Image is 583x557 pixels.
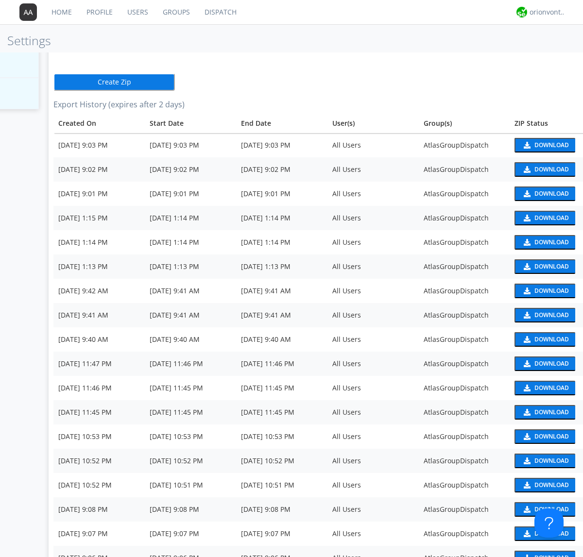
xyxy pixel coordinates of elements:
div: AtlasGroupDispatch [424,432,505,441]
div: [DATE] 10:53 PM [58,432,140,441]
div: [DATE] 11:45 PM [150,383,231,393]
div: All Users [332,286,414,296]
button: Download [514,284,575,298]
div: Download [534,264,569,270]
div: [DATE] 10:51 PM [150,480,231,490]
button: Download [514,478,575,492]
div: Download [534,239,569,245]
div: AtlasGroupDispatch [424,359,505,369]
div: [DATE] 11:46 PM [241,359,323,369]
div: Download [534,215,569,221]
div: [DATE] 11:45 PM [150,407,231,417]
div: All Users [332,480,414,490]
div: Download [534,482,569,488]
img: download media button [522,409,531,416]
div: [DATE] 1:13 PM [241,262,323,271]
div: All Users [332,407,414,417]
div: Download [534,337,569,342]
div: All Users [332,529,414,539]
div: Download [534,288,569,294]
button: Download [514,454,575,468]
div: [DATE] 9:03 PM [150,140,231,150]
div: [DATE] 9:07 PM [150,529,231,539]
div: [DATE] 9:08 PM [241,505,323,514]
div: AtlasGroupDispatch [424,237,505,247]
img: download media button [522,166,531,173]
div: Download [534,506,569,512]
div: All Users [332,237,414,247]
div: [DATE] 1:13 PM [150,262,231,271]
div: [DATE] 9:03 PM [58,140,140,150]
img: download media button [522,336,531,343]
div: All Users [332,310,414,320]
button: Download [514,381,575,395]
div: [DATE] 9:40 AM [241,335,323,344]
div: Download [534,312,569,318]
img: download media button [522,360,531,367]
div: [DATE] 1:14 PM [150,213,231,223]
div: [DATE] 9:40 AM [58,335,140,344]
div: [DATE] 1:15 PM [58,213,140,223]
div: [DATE] 11:46 PM [58,383,140,393]
img: download media button [522,287,531,294]
img: download media button [522,239,531,246]
div: Download [534,409,569,415]
img: 373638.png [19,3,37,21]
button: Download [514,235,575,250]
div: AtlasGroupDispatch [424,140,505,150]
div: [DATE] 1:14 PM [150,237,231,247]
img: download media button [522,190,531,197]
div: [DATE] 9:03 PM [241,140,323,150]
th: Group(s) [419,114,510,133]
div: [DATE] 9:42 AM [58,286,140,296]
div: Download [534,142,569,148]
img: download media button [522,530,531,537]
button: Create Zip [53,73,175,91]
div: Download [534,191,569,197]
button: Download [514,308,575,322]
div: AtlasGroupDispatch [424,480,505,490]
button: Download [514,429,575,444]
img: download media button [522,263,531,270]
div: [DATE] 11:46 PM [150,359,231,369]
div: All Users [332,505,414,514]
div: All Users [332,165,414,174]
img: download media button [522,506,531,513]
div: All Users [332,432,414,441]
div: [DATE] 9:40 AM [150,335,231,344]
div: AtlasGroupDispatch [424,310,505,320]
div: [DATE] 9:07 PM [58,529,140,539]
img: download media button [522,457,531,464]
div: All Users [332,383,414,393]
button: Download [514,405,575,420]
button: Download [514,502,575,517]
div: AtlasGroupDispatch [424,165,505,174]
div: Download [534,361,569,367]
div: [DATE] 9:41 AM [150,310,231,320]
div: [DATE] 9:02 PM [241,165,323,174]
button: Download [514,186,575,201]
div: AtlasGroupDispatch [424,383,505,393]
div: [DATE] 1:14 PM [241,213,323,223]
img: 29d36aed6fa347d5a1537e7736e6aa13 [516,7,527,17]
div: AtlasGroupDispatch [424,407,505,417]
button: Download [514,138,575,152]
div: AtlasGroupDispatch [424,505,505,514]
img: download media button [522,312,531,319]
div: orionvontas+atlas+automation+org2 [530,7,566,17]
div: [DATE] 9:08 PM [58,505,140,514]
div: [DATE] 9:08 PM [150,505,231,514]
div: [DATE] 9:02 PM [150,165,231,174]
button: Download [514,356,575,371]
div: [DATE] 10:52 PM [58,480,140,490]
th: Toggle SortBy [145,114,236,133]
img: download media button [522,385,531,391]
div: [DATE] 10:53 PM [241,432,323,441]
div: [DATE] 10:53 PM [150,432,231,441]
img: download media button [522,142,531,149]
button: Download [514,162,575,177]
div: [DATE] 9:41 AM [58,310,140,320]
div: [DATE] 9:02 PM [58,165,140,174]
div: All Users [332,140,414,150]
img: download media button [522,482,531,489]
